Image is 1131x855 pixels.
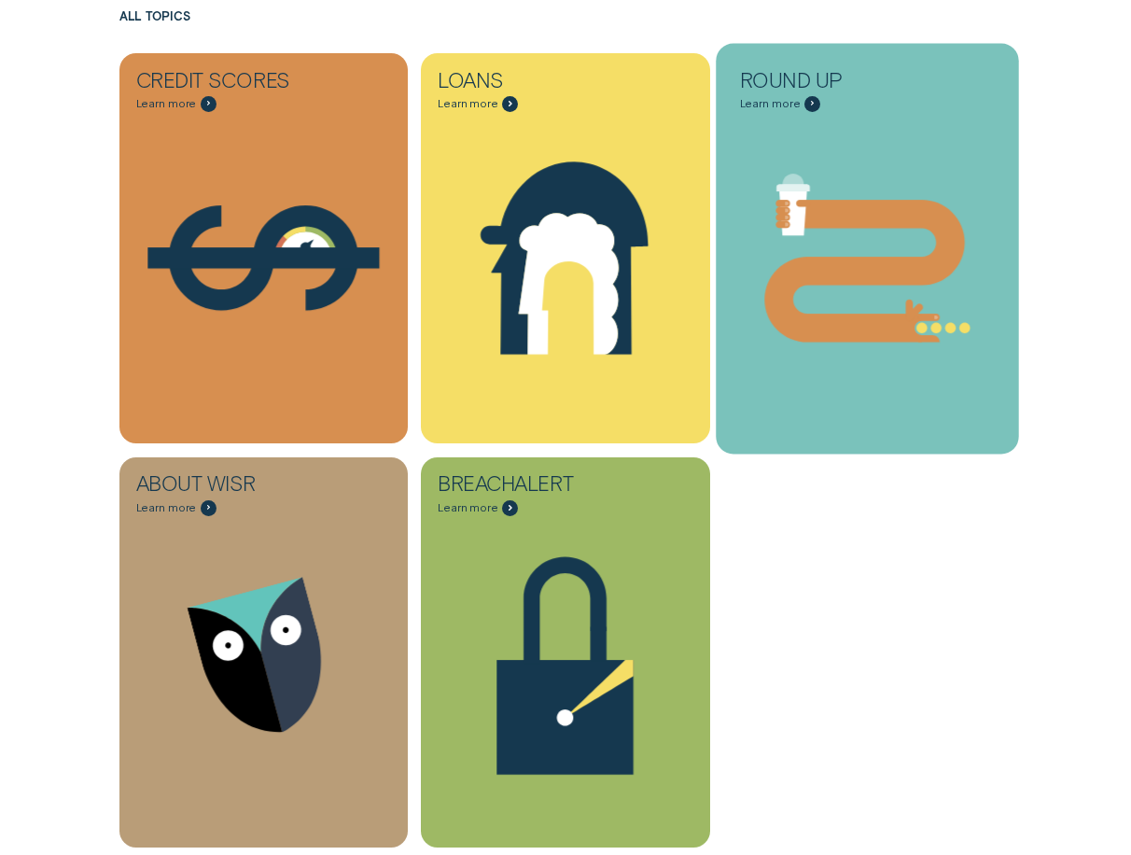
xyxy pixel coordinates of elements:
[136,97,197,110] span: Learn more
[438,97,498,110] span: Learn more
[136,70,295,96] div: Credit Scores
[136,501,197,514] span: Learn more
[740,97,801,110] span: Learn more
[119,53,408,457] a: Credit Scores - Learn more
[119,9,1012,53] h2: All Topics
[740,70,899,96] div: Round Up
[438,70,596,96] div: Loans
[438,473,596,499] div: BreachAlert
[421,53,709,457] a: Loans - Learn more
[438,501,498,514] span: Learn more
[136,473,295,499] div: About Wisr
[723,53,1012,457] a: Round Up - Learn more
